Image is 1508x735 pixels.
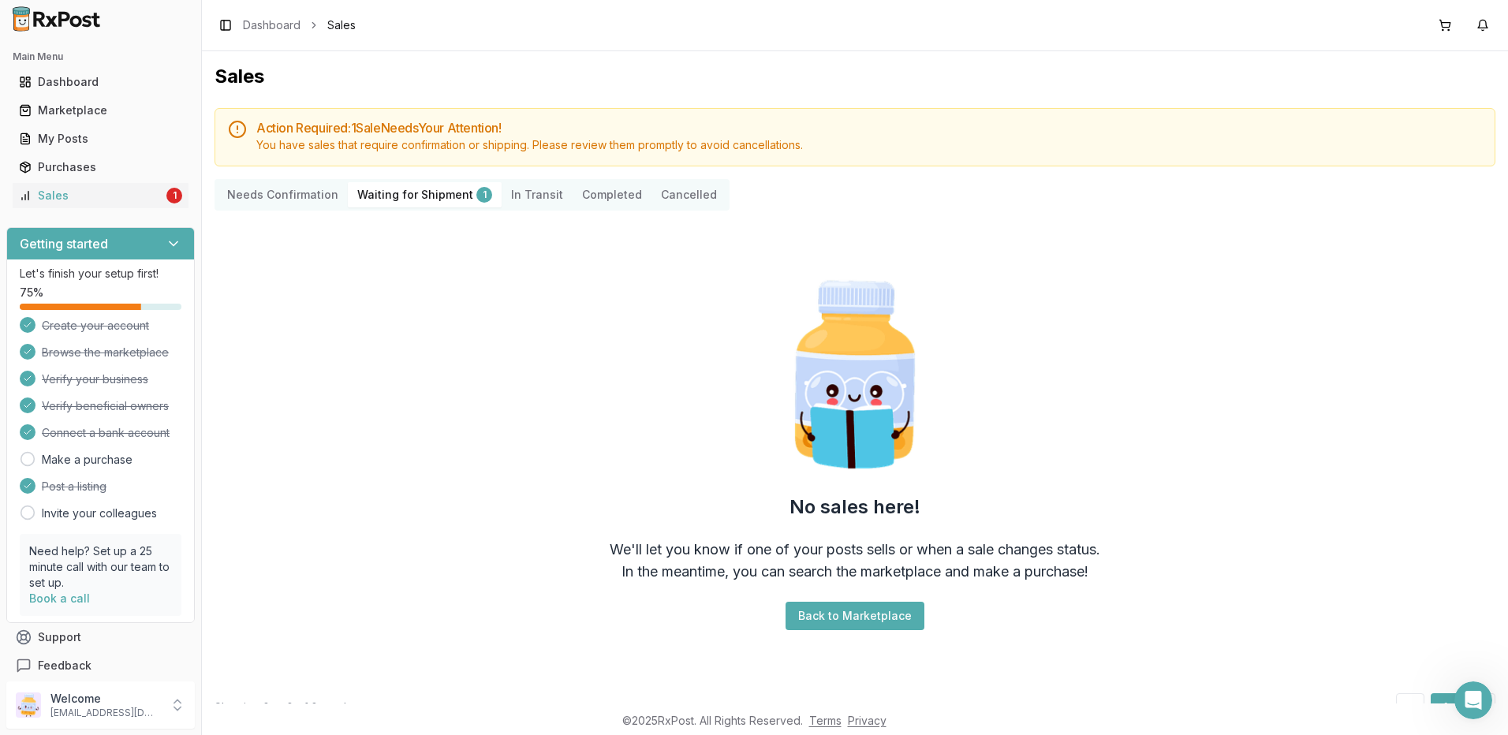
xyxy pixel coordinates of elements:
[502,182,573,207] button: In Transit
[256,137,1482,153] div: You have sales that require confirmation or shipping. Please review them promptly to avoid cancel...
[13,125,188,153] a: My Posts
[32,471,214,488] div: You rated the conversation
[20,285,43,300] span: 75 %
[13,400,303,451] div: Roxy says…
[13,153,188,181] a: Purchases
[215,64,1495,89] h1: Sales
[651,182,726,207] button: Cancelled
[25,135,246,166] div: Hello! You Included the packing slip inside the package correct?
[6,98,195,123] button: Marketplace
[1454,681,1492,719] iframe: Intercom live chat
[10,6,40,36] button: go back
[789,494,920,520] h2: No sales here!
[77,8,107,20] h1: Roxy
[42,479,106,494] span: Post a listing
[42,452,133,468] a: Make a purchase
[13,177,259,366] div: If yes after you confirmed the sale the money starts to move. Since its a ACH Transfer it does ta...
[476,187,492,203] div: 1
[277,6,305,35] div: Close
[754,274,956,476] img: Smart Pill Bottle
[13,379,303,400] div: [DATE]
[50,691,160,707] p: Welcome
[75,517,88,529] button: Upload attachment
[166,188,182,203] div: 1
[6,155,195,180] button: Purchases
[13,96,188,125] a: Marketplace
[25,186,246,356] div: If yes after you confirmed the sale the money starts to move. Since its a ACH Transfer it does ta...
[13,89,303,125] div: Manuel says…
[13,11,303,89] div: Samer says…
[573,182,651,207] button: Completed
[6,69,195,95] button: Dashboard
[327,17,356,33] span: Sales
[271,510,296,535] button: Send a message…
[16,692,41,718] img: User avatar
[848,714,887,727] a: Privacy
[243,17,356,33] nav: breadcrumb
[57,11,303,76] div: This is my first sale I just dropped off the package what else do I need to do on the site?
[6,6,107,32] img: RxPost Logo
[621,561,1088,583] div: In the meantime, you can search the marketplace and make a purchase!
[809,714,842,727] a: Terms
[6,183,195,208] button: Sales1
[42,345,169,360] span: Browse the marketplace
[19,159,182,175] div: Purchases
[45,9,70,34] img: Profile image for Roxy
[68,92,269,106] div: joined the conversation
[19,131,182,147] div: My Posts
[29,591,90,605] a: Book a call
[69,21,290,67] div: This is my first sale I just dropped off the package what else do I need to do on the site?
[243,17,300,33] a: Dashboard
[19,188,163,203] div: Sales
[247,6,277,36] button: Home
[192,472,206,487] span: amazing
[50,707,160,719] p: [EMAIL_ADDRESS][DOMAIN_NAME]
[47,91,63,107] img: Profile image for Manuel
[13,451,303,544] div: Roxy says…
[215,700,355,715] div: Showing 0 to 0 of 0 results
[68,94,156,105] b: [PERSON_NAME]
[13,125,303,177] div: Manuel says…
[20,266,181,282] p: Let's finish your setup first!
[13,125,259,175] div: Hello! You Included the packing slip inside the package correct?
[348,182,502,207] button: Waiting for Shipment
[42,506,157,521] a: Invite your colleagues
[13,177,303,379] div: Manuel says…
[218,182,348,207] button: Needs Confirmation
[50,517,62,529] button: Gif picker
[42,425,170,441] span: Connect a bank account
[42,371,148,387] span: Verify your business
[24,517,37,529] button: Emoji picker
[77,20,196,35] p: The team can also help
[610,539,1100,561] div: We'll let you know if one of your posts sells or when a sale changes status.
[20,234,108,253] h3: Getting started
[13,181,188,210] a: Sales1
[13,68,188,96] a: Dashboard
[13,400,259,450] div: Help [PERSON_NAME] understand how they’re doing:
[42,318,149,334] span: Create your account
[1431,693,1461,722] button: 1
[256,121,1482,134] h5: Action Required: 1 Sale Need s Your Attention!
[25,409,246,440] div: Help [PERSON_NAME] understand how they’re doing:
[42,398,169,414] span: Verify beneficial owners
[29,543,172,591] p: Need help? Set up a 25 minute call with our team to set up.
[786,602,924,630] button: Back to Marketplace
[6,623,195,651] button: Support
[13,483,302,510] textarea: Message…
[13,50,188,63] h2: Main Menu
[19,103,182,118] div: Marketplace
[6,651,195,680] button: Feedback
[6,126,195,151] button: My Posts
[38,658,91,673] span: Feedback
[19,74,182,90] div: Dashboard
